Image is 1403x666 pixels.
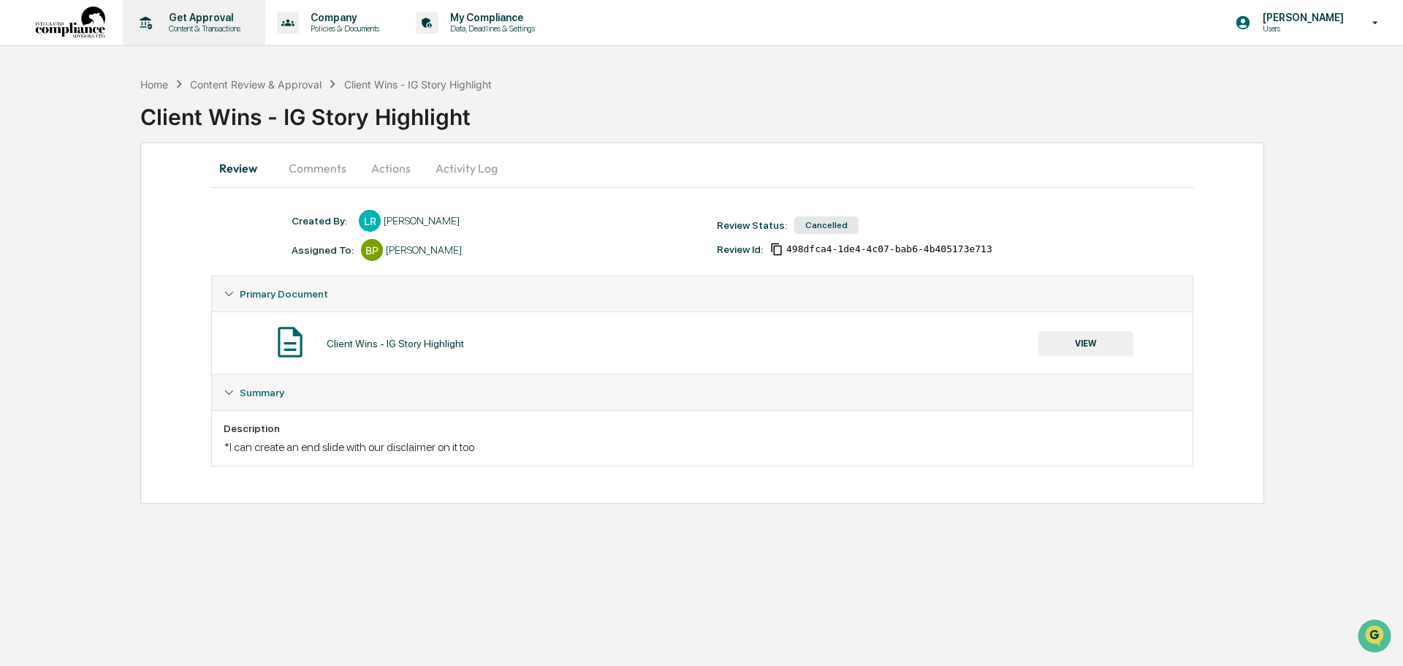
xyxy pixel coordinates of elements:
div: Created By: ‎ ‎ [292,215,351,227]
div: Client Wins - IG Story Highlight [140,92,1403,130]
div: Primary Document [212,276,1193,311]
div: Review Status: [717,219,787,231]
div: Home [140,78,168,91]
div: Summary [212,410,1193,466]
div: Cancelled [794,216,859,234]
div: secondary tabs example [211,151,1193,186]
span: 498dfca4-1de4-4c07-bab6-4b405173e713 [786,243,992,255]
iframe: Open customer support [1356,618,1396,657]
div: Content Review & Approval [190,78,322,91]
p: Policies & Documents [299,23,387,34]
span: Preclearance [29,184,94,199]
img: logo [35,7,105,39]
div: [PERSON_NAME] [386,244,462,256]
p: [PERSON_NAME] [1251,12,1351,23]
p: Content & Transactions [157,23,248,34]
a: 🖐️Preclearance [9,178,100,205]
button: Actions [358,151,424,186]
img: Document Icon [272,324,308,360]
span: Summary [240,387,284,398]
button: Review [211,151,277,186]
img: 1746055101610-c473b297-6a78-478c-a979-82029cc54cd1 [15,112,41,138]
button: Start new chat [248,116,266,134]
div: Assigned To: [292,244,354,256]
p: My Compliance [438,12,542,23]
div: Review Id: [717,243,763,255]
p: How can we help? [15,31,266,54]
div: Summary [212,375,1193,410]
p: Get Approval [157,12,248,23]
div: Description [224,423,1181,434]
div: 🔎 [15,213,26,225]
button: Activity Log [424,151,509,186]
div: LR [359,210,381,232]
span: Attestations [121,184,181,199]
span: Primary Document [240,288,328,300]
div: We're available if you need us! [50,126,185,138]
div: [PERSON_NAME] [384,215,460,227]
a: 🗄️Attestations [100,178,187,205]
div: Primary Document [212,311,1193,374]
p: Users [1251,23,1351,34]
div: 🗄️ [106,186,118,197]
a: 🔎Data Lookup [9,206,98,232]
div: Client Wins - IG Story Highlight [327,338,464,349]
button: VIEW [1038,331,1133,356]
span: Pylon [145,248,177,259]
a: Powered byPylon [103,247,177,259]
div: Client Wins - IG Story Highlight [344,78,492,91]
button: Comments [277,151,358,186]
div: 🖐️ [15,186,26,197]
div: BP [361,239,383,261]
p: Data, Deadlines & Settings [438,23,542,34]
div: Start new chat [50,112,240,126]
span: Data Lookup [29,212,92,227]
p: Company [299,12,387,23]
div: *I can create an end slide with our disclaimer on it too [224,440,1181,454]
